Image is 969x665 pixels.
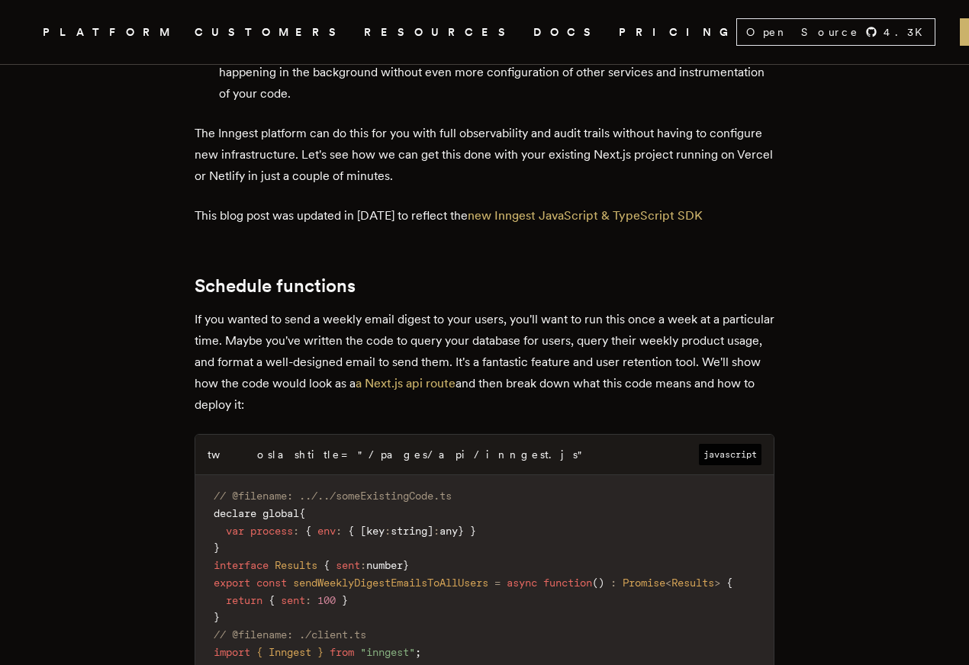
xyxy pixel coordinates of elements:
span: : [336,525,342,537]
span: string [391,525,427,537]
span: 4.3 K [884,24,932,40]
span: { [348,525,354,537]
span: { [269,594,275,606]
span: } [317,646,324,658]
a: a Next.js api route [356,376,456,390]
span: Open Source [746,24,859,40]
span: // @filename: ./client.ts [214,628,366,641]
span: ] [427,525,433,537]
span: Results [671,577,714,589]
span: interface [214,559,269,571]
span: { [324,559,330,571]
span: async [507,577,537,589]
span: : [293,525,299,537]
span: "inngest" [360,646,415,658]
span: { [726,577,732,589]
span: : [385,525,391,537]
a: PRICING [619,23,736,42]
span: > [714,577,720,589]
span: // @filename: ../../someExistingCode.ts [214,490,452,502]
span: } [214,541,220,554]
span: process [250,525,293,537]
span: < [665,577,671,589]
p: If you wanted to send a weekly email digest to your users, you'll want to run this once a week at... [195,309,774,416]
span: { [299,507,305,519]
span: } [458,525,464,537]
span: } [342,594,348,606]
a: CUSTOMERS [195,23,346,42]
span: sendWeeklyDigestEmailsToAllUsers [293,577,488,589]
span: from [330,646,354,658]
li: You don't get logs, metrics, or traces about whats happening in the background without even more ... [214,40,774,104]
span: Inngest [269,646,311,658]
span: const [256,577,287,589]
span: } [470,525,476,537]
span: Results [275,559,317,571]
span: { [305,525,311,537]
span: } [403,559,409,571]
a: new Inngest JavaScript & TypeScript SDK [468,208,703,223]
div: twoslashtitle="/pages/api/inngest.js" [208,447,589,462]
span: : [610,577,616,589]
span: ( [592,577,598,589]
span: ; [415,646,421,658]
span: sent [281,594,305,606]
span: export [214,577,250,589]
span: javascript [699,444,761,465]
span: import [214,646,250,658]
a: DOCS [533,23,600,42]
span: : [360,559,366,571]
span: declare global [214,507,299,519]
p: This blog post was updated in [DATE] to reflect the [195,205,774,226]
span: : [433,525,439,537]
span: number [366,559,403,571]
p: The Inngest platform can do this for you with full observability and audit trails without having ... [195,123,774,187]
span: ) [598,577,604,589]
span: = [494,577,501,589]
h2: Schedule functions [195,275,774,297]
span: sent [336,559,360,571]
span: { [256,646,262,658]
button: PLATFORM [43,23,176,42]
span: key [366,525,385,537]
span: return [226,594,262,606]
span: 100 [317,594,336,606]
span: : [305,594,311,606]
button: RESOURCES [364,23,515,42]
span: } [214,611,220,623]
span: var [226,525,244,537]
span: function [543,577,592,589]
span: [ [360,525,366,537]
span: env [317,525,336,537]
span: Promise [623,577,665,589]
span: any [439,525,458,537]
